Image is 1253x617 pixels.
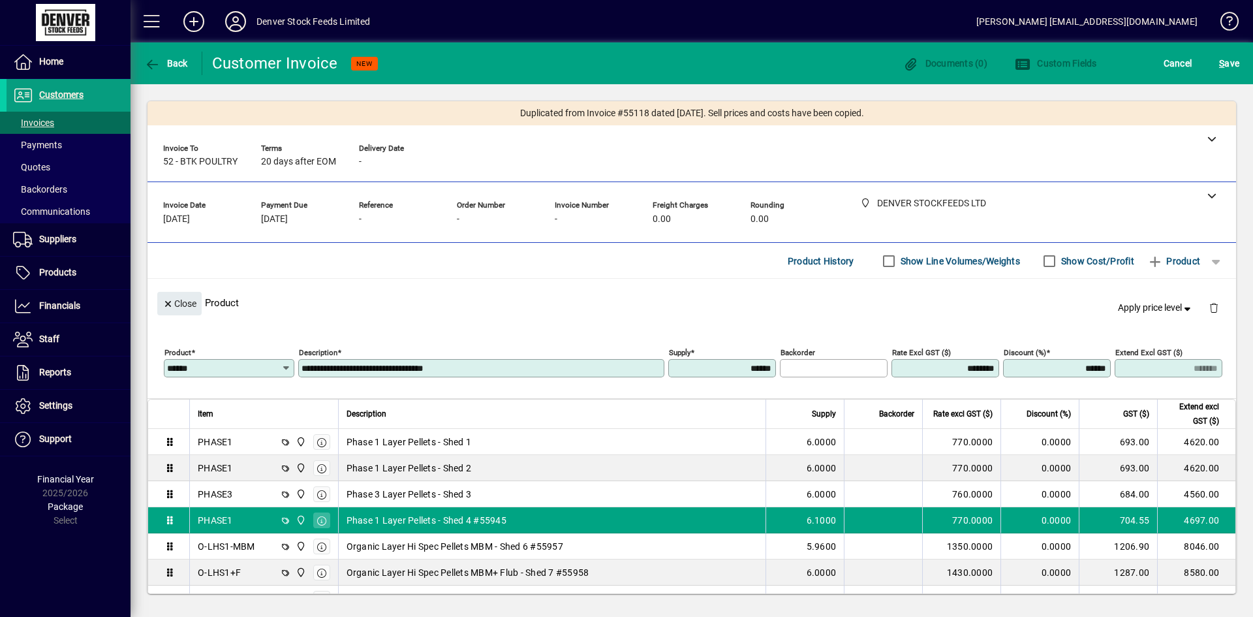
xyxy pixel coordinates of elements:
span: Organic Layer Hi Spec Pellets MBM - Shed 6 #55957 [347,540,563,553]
button: Custom Fields [1012,52,1100,75]
span: 0.00 [653,214,671,225]
span: Discount (%) [1027,407,1071,421]
span: - [457,214,459,225]
span: Financial Year [37,474,94,484]
span: DENVER STOCKFEEDS LTD [292,487,307,501]
span: Cancel [1164,53,1192,74]
mat-label: Product [164,348,191,357]
td: 0.0000 [1000,560,1079,586]
span: Settings [39,400,72,411]
span: ave [1219,53,1239,74]
span: GST ($) [1123,407,1149,421]
button: Cancel [1160,52,1196,75]
button: Add [173,10,215,33]
div: [PERSON_NAME] [EMAIL_ADDRESS][DOMAIN_NAME] [976,11,1198,32]
span: - [359,157,362,167]
span: Documents (0) [903,58,987,69]
div: PHASE1 [198,514,233,527]
span: 5.9600 [807,540,837,553]
span: DENVER STOCKFEEDS LTD [292,592,307,606]
span: Organic Layer Hi Spec Pellets MBM+ Flub - Shed 7 #55958 [347,566,589,579]
span: Phase 1 Layer Pellets - Shed 2 [347,462,472,475]
div: 770.0000 [931,435,993,449]
span: Supply [812,407,836,421]
span: 20 days after EOM [261,157,336,167]
a: Reports [7,356,131,389]
mat-label: Rate excl GST ($) [892,348,951,357]
span: Rate excl GST ($) [933,407,993,421]
td: 0.0000 [1000,533,1079,560]
span: Invoices [13,118,54,128]
td: 4697.00 [1157,507,1235,533]
app-page-header-button: Close [154,297,205,309]
span: Description [347,407,386,421]
td: 704.55 [1079,507,1157,533]
span: [DATE] [261,214,288,225]
button: Profile [215,10,256,33]
span: - [555,214,557,225]
td: 145.65 [1079,586,1157,612]
span: DENVER STOCKFEEDS LTD [292,539,307,554]
span: DENVER STOCKFEEDS LTD [292,435,307,449]
td: 0.0000 [1000,429,1079,455]
a: Quotes [7,156,131,178]
button: Documents (0) [899,52,991,75]
div: O-LHS1+F [198,566,241,579]
button: Delete [1198,292,1230,323]
span: Phase 1 Layer Pellets - Shed 4 #55945 [347,514,506,527]
span: Custom Fields [1015,58,1097,69]
span: 0.00 [750,214,769,225]
span: [DATE] [163,214,190,225]
span: Staff [39,334,59,344]
span: 6.0000 [807,566,837,579]
span: 52 - BTK POULTRY [163,157,238,167]
span: Products [39,267,76,277]
div: 760.0000 [931,488,993,501]
div: Product [147,279,1236,326]
span: Backorders [13,184,67,195]
div: CARTAGE [198,592,238,605]
a: Communications [7,200,131,223]
span: Support [39,434,72,444]
span: Duplicated from Invoice #55118 dated [DATE]. Sell prices and costs have been copied. [520,106,864,120]
app-page-header-button: Delete [1198,302,1230,313]
td: 684.00 [1079,481,1157,507]
a: Staff [7,323,131,356]
button: Close [157,292,202,315]
a: Payments [7,134,131,156]
td: 1206.90 [1079,533,1157,560]
a: Support [7,423,131,456]
div: Customer Invoice [212,53,338,74]
div: 770.0000 [931,514,993,527]
td: 4620.00 [1157,429,1235,455]
span: Product [1147,251,1200,272]
div: 25.0000 [931,592,993,605]
td: 0.0000 [1000,586,1079,612]
td: 0.0000 [1000,481,1079,507]
label: Show Line Volumes/Weights [898,255,1020,268]
mat-label: Discount (%) [1004,348,1046,357]
mat-label: Backorder [781,348,815,357]
span: Apply price level [1118,301,1194,315]
span: Backorder [879,407,914,421]
td: 0.0000 [1000,455,1079,481]
span: DENVER STOCKFEEDS LTD [292,565,307,580]
a: Suppliers [7,223,131,256]
mat-label: Extend excl GST ($) [1115,348,1183,357]
span: - [359,214,362,225]
div: O-LHS1-MBM [198,540,255,553]
button: Back [141,52,191,75]
span: Item [198,407,213,421]
span: Product History [788,251,854,272]
span: Back [144,58,188,69]
span: Phase 3 Layer Pellets - Shed 3 [347,488,472,501]
span: 6.0000 [807,462,837,475]
span: Communications [13,206,90,217]
a: Invoices [7,112,131,134]
span: Financials [39,300,80,311]
td: 971.00 [1157,586,1235,612]
a: Backorders [7,178,131,200]
button: Product [1141,249,1207,273]
td: 4560.00 [1157,481,1235,507]
div: 770.0000 [931,462,993,475]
